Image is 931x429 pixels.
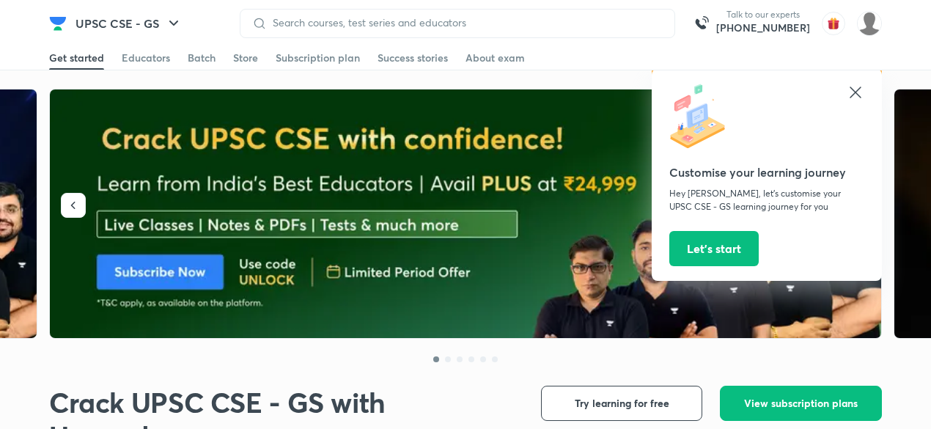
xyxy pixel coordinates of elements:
div: Get started [49,51,104,65]
a: Success stories [378,46,448,70]
img: call-us [687,9,716,38]
div: Store [233,51,258,65]
div: Success stories [378,51,448,65]
div: Batch [188,51,216,65]
a: Batch [188,46,216,70]
span: View subscription plans [744,396,858,411]
img: avatar [822,12,845,35]
a: Store [233,46,258,70]
a: About exam [466,46,525,70]
div: Educators [122,51,170,65]
p: Hey [PERSON_NAME], let’s customise your UPSC CSE - GS learning journey for you [669,187,864,213]
p: Talk to our experts [716,9,810,21]
div: About exam [466,51,525,65]
a: Get started [49,46,104,70]
span: Try learning for free [575,396,669,411]
div: Subscription plan [276,51,360,65]
button: UPSC CSE - GS [67,9,191,38]
button: Try learning for free [541,386,702,421]
button: View subscription plans [720,386,882,421]
a: Educators [122,46,170,70]
input: Search courses, test series and educators [267,17,663,29]
img: Company Logo [49,15,67,32]
h5: Customise your learning journey [669,164,864,181]
a: [PHONE_NUMBER] [716,21,810,35]
a: Subscription plan [276,46,360,70]
img: Rajesh Kumar [857,11,882,36]
button: Let’s start [669,231,759,266]
img: icon [669,84,735,150]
